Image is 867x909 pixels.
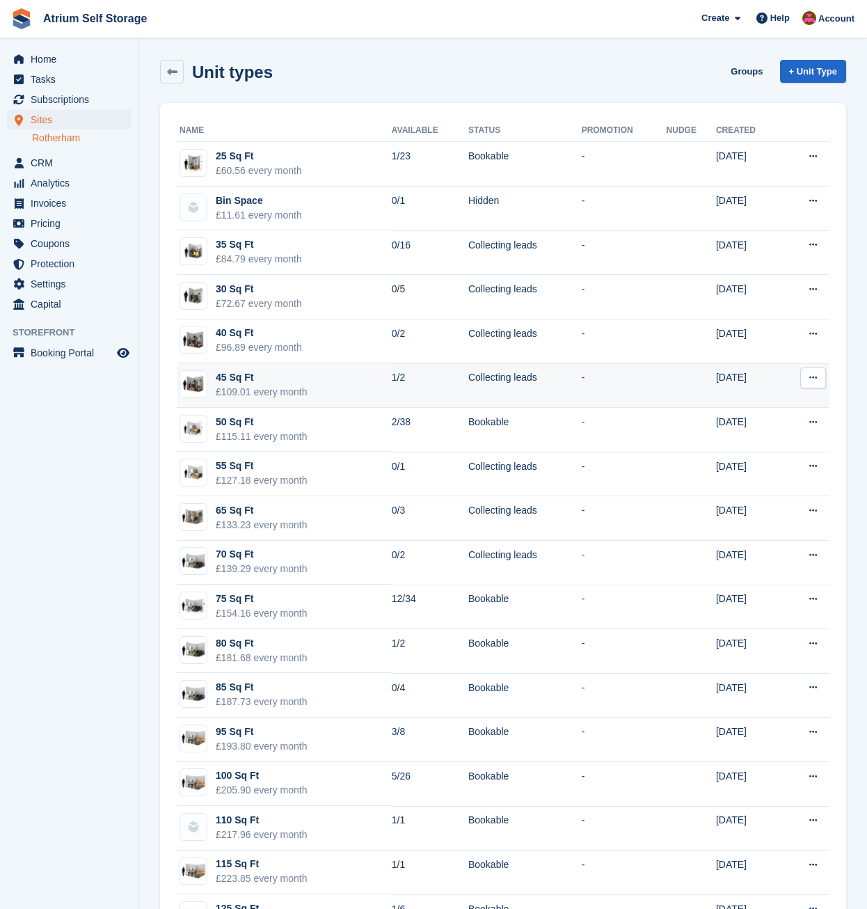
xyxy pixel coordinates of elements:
span: Coupons [31,234,114,253]
td: Hidden [468,187,582,231]
div: £60.56 every month [216,164,302,178]
div: 115 Sq Ft [216,857,308,871]
td: - [582,142,667,187]
div: £223.85 every month [216,871,308,886]
td: [DATE] [716,496,781,541]
div: £205.90 every month [216,783,308,798]
span: Protection [31,254,114,274]
th: Name [177,120,392,142]
div: £217.96 every month [216,828,308,842]
div: 65 Sq Ft [216,503,308,518]
th: Available [392,120,468,142]
td: Collecting leads [468,319,582,364]
div: £84.79 every month [216,252,302,267]
td: Bookable [468,762,582,807]
td: 5/26 [392,762,468,807]
td: 0/2 [392,541,468,585]
td: Bookable [468,718,582,762]
td: [DATE] [716,585,781,629]
td: 0/5 [392,275,468,319]
th: Nudge [667,120,716,142]
td: Bookable [468,851,582,895]
div: 50 Sq Ft [216,415,308,429]
th: Status [468,120,582,142]
span: Subscriptions [31,90,114,109]
img: blank-unit-type-icon-ffbac7b88ba66c5e286b0e438baccc4b9c83835d4c34f86887a83fc20ec27e7b.svg [180,194,207,221]
td: 3/8 [392,718,468,762]
div: £133.23 every month [216,518,308,532]
a: Rotherham [32,132,132,145]
img: 40-sqft-unit.jpg [180,374,207,395]
td: - [582,452,667,496]
td: - [582,541,667,585]
a: Preview store [115,345,132,361]
div: £96.89 every month [216,340,302,355]
div: £11.61 every month [216,208,302,223]
div: 35 Sq Ft [216,237,302,252]
td: - [582,851,667,895]
td: [DATE] [716,275,781,319]
div: £181.68 every month [216,651,308,665]
span: Sites [31,110,114,129]
span: Settings [31,274,114,294]
td: [DATE] [716,230,781,275]
td: 0/2 [392,319,468,364]
img: 40-sqft-unit.jpg [180,330,207,350]
img: 100-sqft-unit.jpg [180,861,207,881]
th: Created [716,120,781,142]
div: 70 Sq Ft [216,547,308,562]
td: Bookable [468,673,582,718]
td: [DATE] [716,452,781,496]
span: Invoices [31,193,114,213]
div: 100 Sq Ft [216,768,308,783]
td: Collecting leads [468,275,582,319]
a: menu [7,234,132,253]
td: [DATE] [716,629,781,674]
div: 25 Sq Ft [216,149,302,164]
td: Collecting leads [468,452,582,496]
td: Bookable [468,629,582,674]
td: [DATE] [716,806,781,851]
a: menu [7,294,132,314]
td: 2/38 [392,408,468,452]
div: 40 Sq Ft [216,326,302,340]
span: Analytics [31,173,114,193]
td: 1/1 [392,806,468,851]
img: 25.jpg [180,153,207,173]
span: Storefront [13,326,138,340]
td: - [582,629,667,674]
a: menu [7,254,132,274]
td: - [582,319,667,364]
td: Bookable [468,806,582,851]
a: menu [7,153,132,173]
a: menu [7,274,132,294]
span: Create [701,11,729,25]
a: menu [7,90,132,109]
td: [DATE] [716,142,781,187]
img: 50-sqft-unit%20(2).jpg [180,463,207,483]
a: Atrium Self Storage [38,7,152,30]
div: £109.01 every month [216,385,308,400]
div: £154.16 every month [216,606,308,621]
div: £115.11 every month [216,429,308,444]
div: 75 Sq Ft [216,592,308,606]
td: 1/2 [392,629,468,674]
a: menu [7,343,132,363]
td: [DATE] [716,319,781,364]
div: 55 Sq Ft [216,459,308,473]
td: - [582,673,667,718]
td: - [582,585,667,629]
img: 75.jpg [180,596,207,616]
a: Groups [725,60,768,83]
div: 110 Sq Ft [216,813,308,828]
td: Bookable [468,585,582,629]
td: [DATE] [716,363,781,408]
td: [DATE] [716,673,781,718]
a: menu [7,214,132,233]
a: menu [7,110,132,129]
div: 80 Sq Ft [216,636,308,651]
a: menu [7,173,132,193]
span: Capital [31,294,114,314]
div: £139.29 every month [216,562,308,576]
img: stora-icon-8386f47178a22dfd0bd8f6a31ec36ba5ce8667c1dd55bd0f319d3a0aa187defe.svg [11,8,32,29]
